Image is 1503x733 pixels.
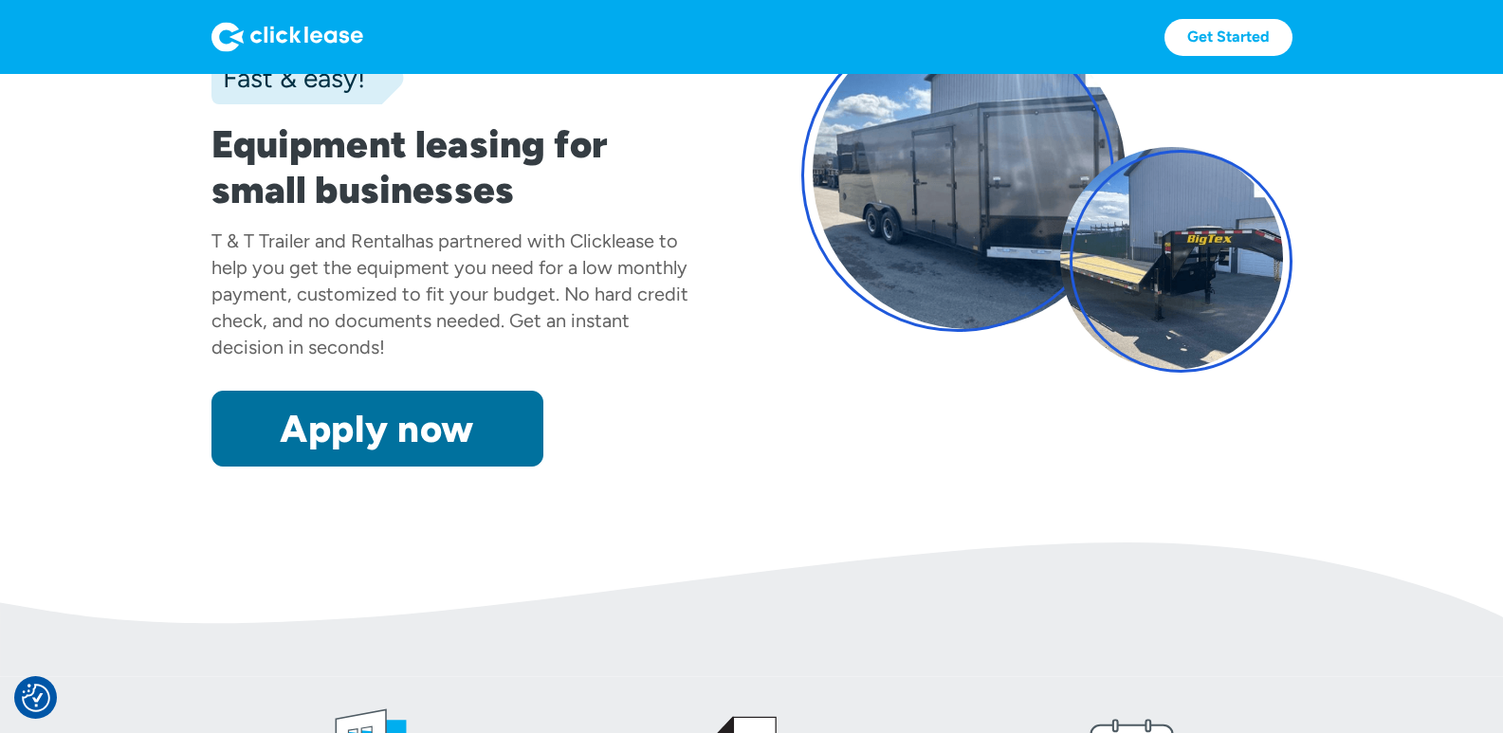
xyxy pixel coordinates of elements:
[211,229,405,252] div: T & T Trailer and Rental
[1164,19,1292,56] a: Get Started
[211,59,365,97] div: Fast & easy!
[22,684,50,712] img: Revisit consent button
[211,22,363,52] img: Logo
[211,391,543,467] a: Apply now
[211,229,688,358] div: has partnered with Clicklease to help you get the equipment you need for a low monthly payment, c...
[22,684,50,712] button: Consent Preferences
[211,121,703,212] h1: Equipment leasing for small businesses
